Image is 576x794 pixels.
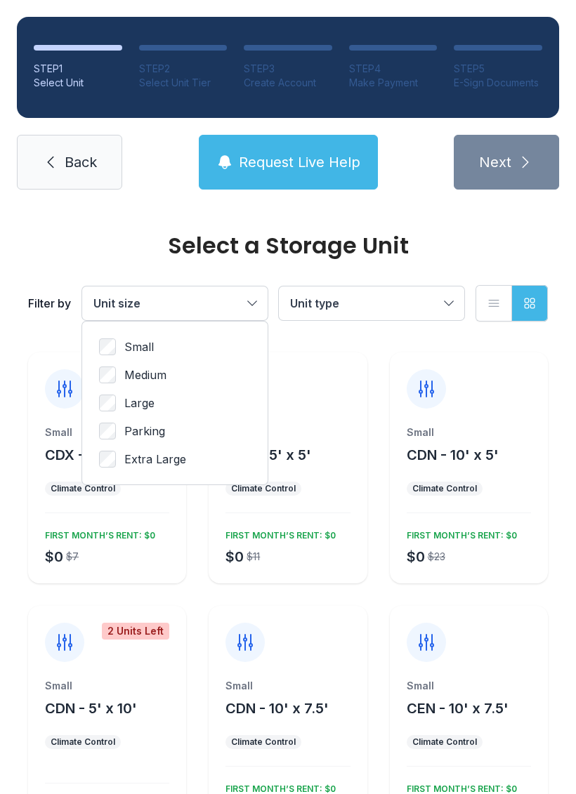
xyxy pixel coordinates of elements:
[349,76,438,90] div: Make Payment
[231,736,296,748] div: Climate Control
[239,152,360,172] span: Request Live Help
[99,395,116,411] input: Large
[244,76,332,90] div: Create Account
[124,366,166,383] span: Medium
[93,296,140,310] span: Unit size
[231,483,296,494] div: Climate Control
[45,699,137,718] button: CDN - 5' x 10'
[225,547,244,567] div: $0
[225,445,311,465] button: CDN - 5' x 5'
[428,550,445,564] div: $23
[225,425,350,439] div: Small
[102,623,169,640] div: 2 Units Left
[454,62,542,76] div: STEP 5
[407,445,499,465] button: CDN - 10' x 5'
[45,679,169,693] div: Small
[124,395,155,411] span: Large
[66,550,79,564] div: $7
[225,700,329,717] span: CDN - 10' x 7.5'
[28,295,71,312] div: Filter by
[51,736,115,748] div: Climate Control
[290,296,339,310] span: Unit type
[82,286,268,320] button: Unit size
[412,483,477,494] div: Climate Control
[99,451,116,468] input: Extra Large
[454,76,542,90] div: E-Sign Documents
[407,446,499,463] span: CDN - 10' x 5'
[124,338,154,355] span: Small
[45,446,131,463] span: CDX - 3' x 3'
[220,524,336,541] div: FIRST MONTH’S RENT: $0
[401,524,517,541] div: FIRST MONTH’S RENT: $0
[124,423,165,439] span: Parking
[247,550,260,564] div: $11
[407,700,509,717] span: CEN - 10' x 7.5'
[225,446,311,463] span: CDN - 5' x 5'
[51,483,115,494] div: Climate Control
[34,76,122,90] div: Select Unit
[407,679,531,693] div: Small
[99,423,116,439] input: Parking
[65,152,97,172] span: Back
[99,338,116,355] input: Small
[34,62,122,76] div: STEP 1
[244,62,332,76] div: STEP 3
[28,234,548,257] div: Select a Storage Unit
[139,62,228,76] div: STEP 2
[407,425,531,439] div: Small
[139,76,228,90] div: Select Unit Tier
[407,699,509,718] button: CEN - 10' x 7.5'
[479,152,511,172] span: Next
[225,699,329,718] button: CDN - 10' x 7.5'
[99,366,116,383] input: Medium
[407,547,425,567] div: $0
[279,286,464,320] button: Unit type
[45,445,131,465] button: CDX - 3' x 3'
[39,524,155,541] div: FIRST MONTH’S RENT: $0
[45,700,137,717] span: CDN - 5' x 10'
[225,679,350,693] div: Small
[349,62,438,76] div: STEP 4
[124,451,186,468] span: Extra Large
[45,425,169,439] div: Small
[45,547,63,567] div: $0
[412,736,477,748] div: Climate Control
